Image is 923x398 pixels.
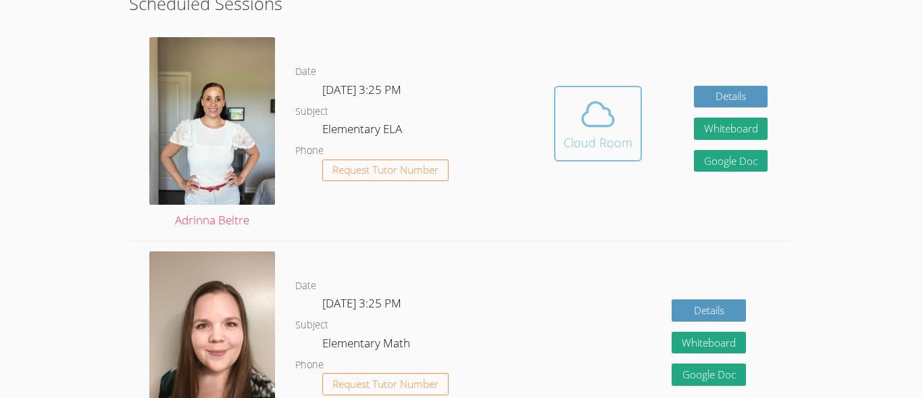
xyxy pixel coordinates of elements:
[149,37,275,205] img: IMG_9685.jpeg
[149,37,275,230] a: Adrinna Beltre
[322,120,405,143] dd: Elementary ELA
[295,317,328,334] dt: Subject
[295,143,324,159] dt: Phone
[672,299,746,322] a: Details
[322,159,449,182] button: Request Tutor Number
[295,103,328,120] dt: Subject
[694,118,768,140] button: Whiteboard
[554,86,642,161] button: Cloud Room
[322,82,401,97] span: [DATE] 3:25 PM
[694,150,768,172] a: Google Doc
[322,334,413,357] dd: Elementary Math
[295,64,316,80] dt: Date
[332,165,439,175] span: Request Tutor Number
[672,364,746,386] a: Google Doc
[672,332,746,354] button: Whiteboard
[564,133,632,152] div: Cloud Room
[322,373,449,395] button: Request Tutor Number
[322,295,401,311] span: [DATE] 3:25 PM
[694,86,768,108] a: Details
[295,357,324,374] dt: Phone
[295,278,316,295] dt: Date
[332,379,439,389] span: Request Tutor Number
